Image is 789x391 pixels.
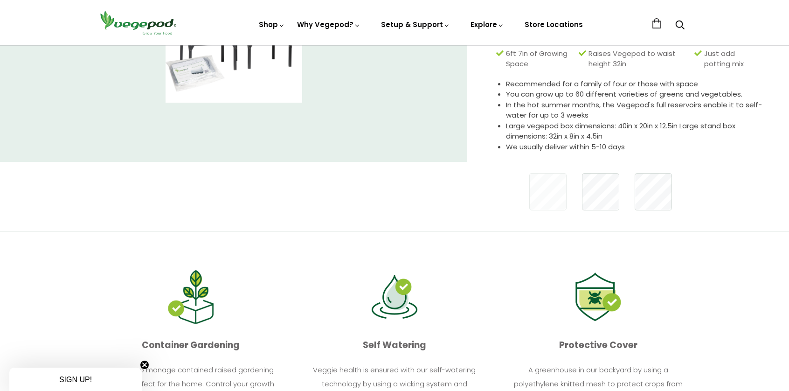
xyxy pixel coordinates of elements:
p: Container Gardening [96,336,285,354]
div: SIGN UP!Close teaser [9,368,142,391]
p: Protective Cover [504,336,693,354]
a: Search [675,21,685,31]
span: SIGN UP! [59,376,92,384]
span: 6ft 7in of Growing Space [506,49,574,70]
li: You can grow up to 60 different varieties of greens and vegetables. [506,89,766,100]
a: Explore [471,20,504,29]
button: Close teaser [140,360,149,370]
span: Raises Vegepod to waist height 32in [588,49,690,70]
a: Store Locations [525,20,583,29]
li: Recommended for a family of four or those with space [506,79,766,90]
img: Vegepod [96,9,180,36]
li: In the hot summer months, the Vegepod's full reservoirs enable it to self-water for up to 3 weeks [506,100,766,121]
li: We usually deliver within 5-10 days [506,142,766,153]
a: Setup & Support [381,20,450,29]
span: Just add potting mix [704,49,761,70]
li: Large vegepod box dimensions: 40in x 20in x 12.5in Large stand box dimensions: 32in x 8in x 4.5in [506,121,766,142]
a: Why Vegepod? [297,20,360,29]
a: Shop [259,20,285,29]
p: Self Watering [300,336,489,354]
